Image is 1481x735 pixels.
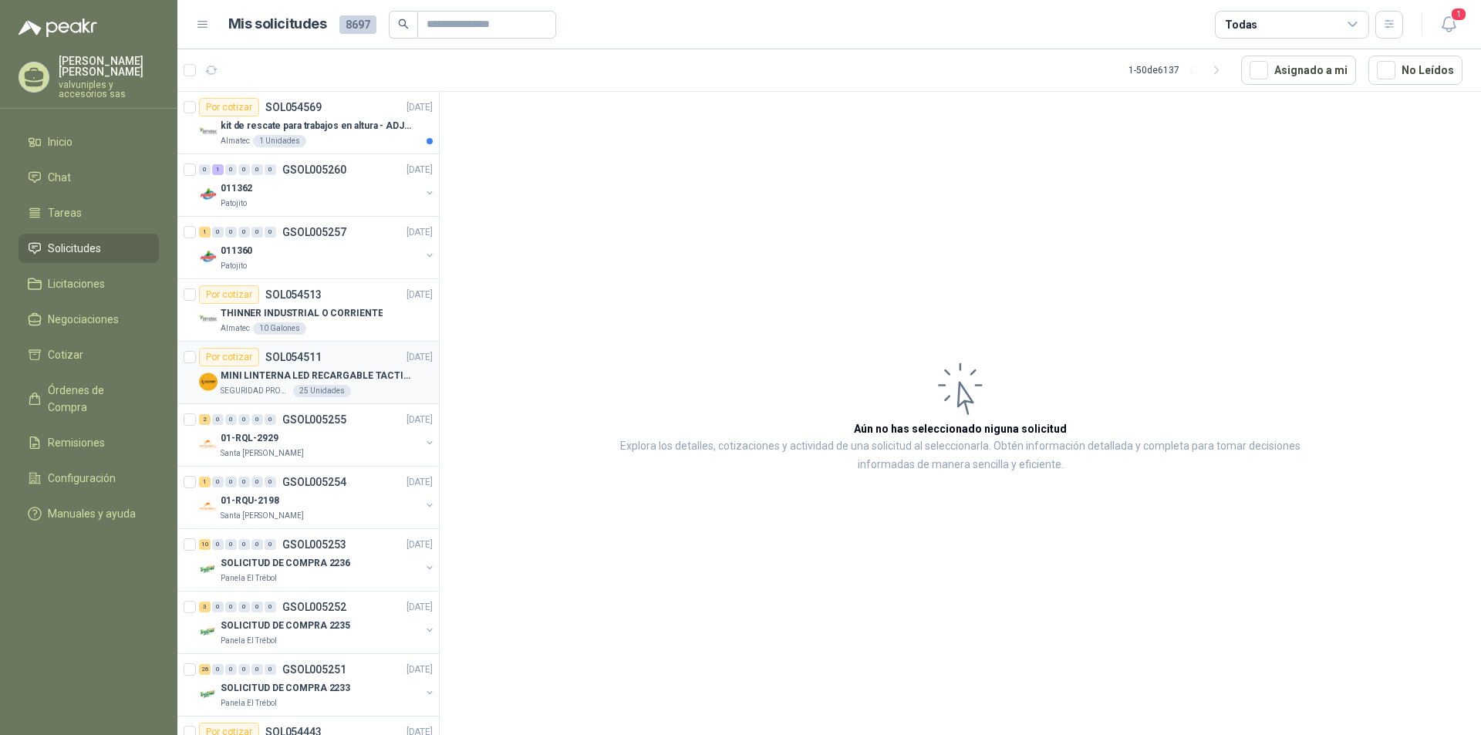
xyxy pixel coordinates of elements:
p: SOLICITUD DE COMPRA 2233 [221,681,350,696]
p: [DATE] [407,538,433,552]
p: SOL054511 [265,352,322,362]
div: 0 [251,164,263,175]
div: 1 Unidades [253,135,306,147]
p: valvuniples y accesorios sas [59,80,159,99]
div: 10 [199,539,211,550]
a: 10 0 0 0 0 0 GSOL005253[DATE] Company LogoSOLICITUD DE COMPRA 2236Panela El Trébol [199,535,436,585]
img: Company Logo [199,123,218,141]
a: Tareas [19,198,159,228]
p: GSOL005253 [282,539,346,550]
div: 2 [199,414,211,425]
div: Por cotizar [199,98,259,116]
a: 1 0 0 0 0 0 GSOL005257[DATE] Company Logo011360Patojito [199,223,436,272]
span: Negociaciones [48,311,119,328]
p: GSOL005251 [282,664,346,675]
p: Panela El Trébol [221,697,277,710]
div: 0 [238,477,250,487]
img: Company Logo [199,373,218,391]
p: [DATE] [407,350,433,365]
span: 8697 [339,15,376,34]
div: 0 [212,602,224,612]
img: Company Logo [199,310,218,329]
p: MINI LINTERNA LED RECARGABLE TACTICA [221,369,413,383]
div: 0 [265,227,276,238]
span: 1 [1450,7,1467,22]
div: 0 [225,227,237,238]
div: 0 [225,164,237,175]
div: 0 [251,477,263,487]
p: [DATE] [407,225,433,240]
p: Patojito [221,197,247,210]
p: GSOL005257 [282,227,346,238]
div: Todas [1225,16,1257,33]
p: Santa [PERSON_NAME] [221,510,304,522]
a: Configuración [19,464,159,493]
div: 0 [265,602,276,612]
span: Cotizar [48,346,83,363]
a: Inicio [19,127,159,157]
span: Solicitudes [48,240,101,257]
p: Explora los detalles, cotizaciones y actividad de una solicitud al seleccionarla. Obtén informaci... [594,437,1327,474]
p: 011362 [221,181,252,196]
div: 26 [199,664,211,675]
a: 3 0 0 0 0 0 GSOL005252[DATE] Company LogoSOLICITUD DE COMPRA 2235Panela El Trébol [199,598,436,647]
p: GSOL005255 [282,414,346,425]
div: 0 [251,414,263,425]
p: 01-RQL-2929 [221,431,278,446]
button: No Leídos [1368,56,1462,85]
div: 0 [212,539,224,550]
a: Solicitudes [19,234,159,263]
div: Por cotizar [199,348,259,366]
a: 0 1 0 0 0 0 GSOL005260[DATE] Company Logo011362Patojito [199,160,436,210]
p: SOL054513 [265,289,322,300]
span: Manuales y ayuda [48,505,136,522]
div: 3 [199,602,211,612]
div: 0 [265,539,276,550]
a: Chat [19,163,159,192]
div: 0 [238,602,250,612]
p: [DATE] [407,663,433,677]
div: 0 [238,664,250,675]
span: search [398,19,409,29]
img: Company Logo [199,622,218,641]
a: Órdenes de Compra [19,376,159,422]
a: 26 0 0 0 0 0 GSOL005251[DATE] Company LogoSOLICITUD DE COMPRA 2233Panela El Trébol [199,660,436,710]
p: GSOL005252 [282,602,346,612]
p: [DATE] [407,163,433,177]
div: 0 [212,477,224,487]
div: 0 [225,477,237,487]
div: 25 Unidades [293,385,351,397]
div: 0 [238,414,250,425]
p: Almatec [221,135,250,147]
div: 0 [251,602,263,612]
button: 1 [1435,11,1462,39]
div: 0 [212,414,224,425]
p: GSOL005260 [282,164,346,175]
div: 0 [225,539,237,550]
div: 0 [225,414,237,425]
div: 0 [212,227,224,238]
h3: Aún no has seleccionado niguna solicitud [854,420,1067,437]
div: 0 [212,664,224,675]
button: Asignado a mi [1241,56,1356,85]
a: 1 0 0 0 0 0 GSOL005254[DATE] Company Logo01-RQU-2198Santa [PERSON_NAME] [199,473,436,522]
span: Remisiones [48,434,105,451]
div: 0 [225,664,237,675]
span: Tareas [48,204,82,221]
div: 0 [238,164,250,175]
p: Panela El Trébol [221,635,277,647]
div: 0 [265,477,276,487]
p: THINNER INDUSTRIAL O CORRIENTE [221,306,383,321]
img: Logo peakr [19,19,97,37]
div: 0 [251,539,263,550]
div: 1 - 50 de 6137 [1128,58,1229,83]
p: kit de rescate para trabajos en altura - ADJUNTAR FICHA TECNICA [221,119,413,133]
a: Cotizar [19,340,159,369]
div: 1 [199,227,211,238]
p: 01-RQU-2198 [221,494,279,508]
p: [DATE] [407,100,433,115]
a: Negociaciones [19,305,159,334]
span: Configuración [48,470,116,487]
p: Santa [PERSON_NAME] [221,447,304,460]
div: 0 [265,664,276,675]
